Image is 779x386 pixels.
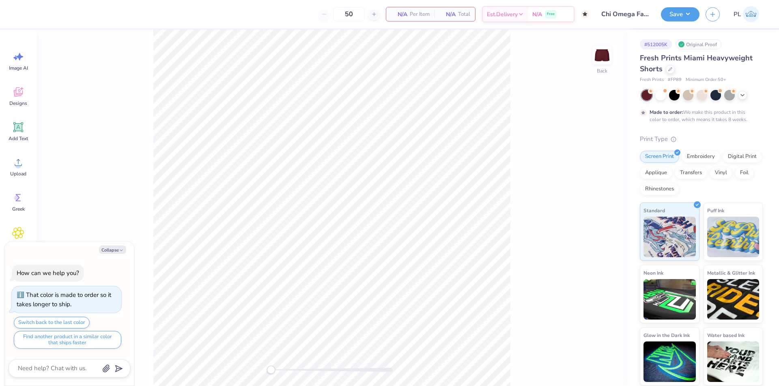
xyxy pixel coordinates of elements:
[594,47,610,63] img: Back
[707,217,760,257] img: Puff Ink
[410,10,430,19] span: Per Item
[710,167,732,179] div: Vinyl
[707,341,760,382] img: Water based Ink
[640,167,672,179] div: Applique
[734,10,741,19] span: PL
[643,206,665,215] span: Standard
[650,109,749,123] div: We make this product in this color to order, which means it takes 8 weeks.
[10,171,26,177] span: Upload
[707,279,760,320] img: Metallic & Glitter Ink
[676,39,721,49] div: Original Proof
[643,279,696,320] img: Neon Ink
[597,67,607,75] div: Back
[661,7,699,21] button: Save
[14,317,90,328] button: Switch back to the last color
[730,6,763,22] a: PL
[643,341,696,382] img: Glow in the Dark Ink
[650,109,683,115] strong: Made to order:
[267,366,275,374] div: Accessibility label
[675,167,707,179] div: Transfers
[532,10,542,19] span: N/A
[640,183,679,195] div: Rhinestones
[9,100,27,107] span: Designs
[333,7,365,21] input: – –
[12,206,25,212] span: Greek
[547,11,555,17] span: Free
[17,269,79,277] div: How can we help you?
[707,269,755,277] span: Metallic & Glitter Ink
[735,167,754,179] div: Foil
[643,331,690,339] span: Glow in the Dark Ink
[640,151,679,163] div: Screen Print
[640,39,672,49] div: # 512005K
[682,151,720,163] div: Embroidery
[640,53,753,74] span: Fresh Prints Miami Heavyweight Shorts
[9,65,28,71] span: Image AI
[668,77,682,83] span: # FP89
[640,134,763,144] div: Print Type
[14,331,121,349] button: Find another product in a similar color that ships faster
[707,206,724,215] span: Puff Ink
[9,135,28,142] span: Add Text
[391,10,407,19] span: N/A
[17,291,111,308] div: That color is made to order so it takes longer to ship.
[686,77,726,83] span: Minimum Order: 50 +
[640,77,664,83] span: Fresh Prints
[487,10,518,19] span: Est. Delivery
[707,331,745,339] span: Water based Ink
[643,217,696,257] img: Standard
[643,269,663,277] span: Neon Ink
[99,245,126,254] button: Collapse
[458,10,470,19] span: Total
[439,10,456,19] span: N/A
[743,6,759,22] img: Princess Leyva
[723,151,762,163] div: Digital Print
[595,6,655,22] input: Untitled Design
